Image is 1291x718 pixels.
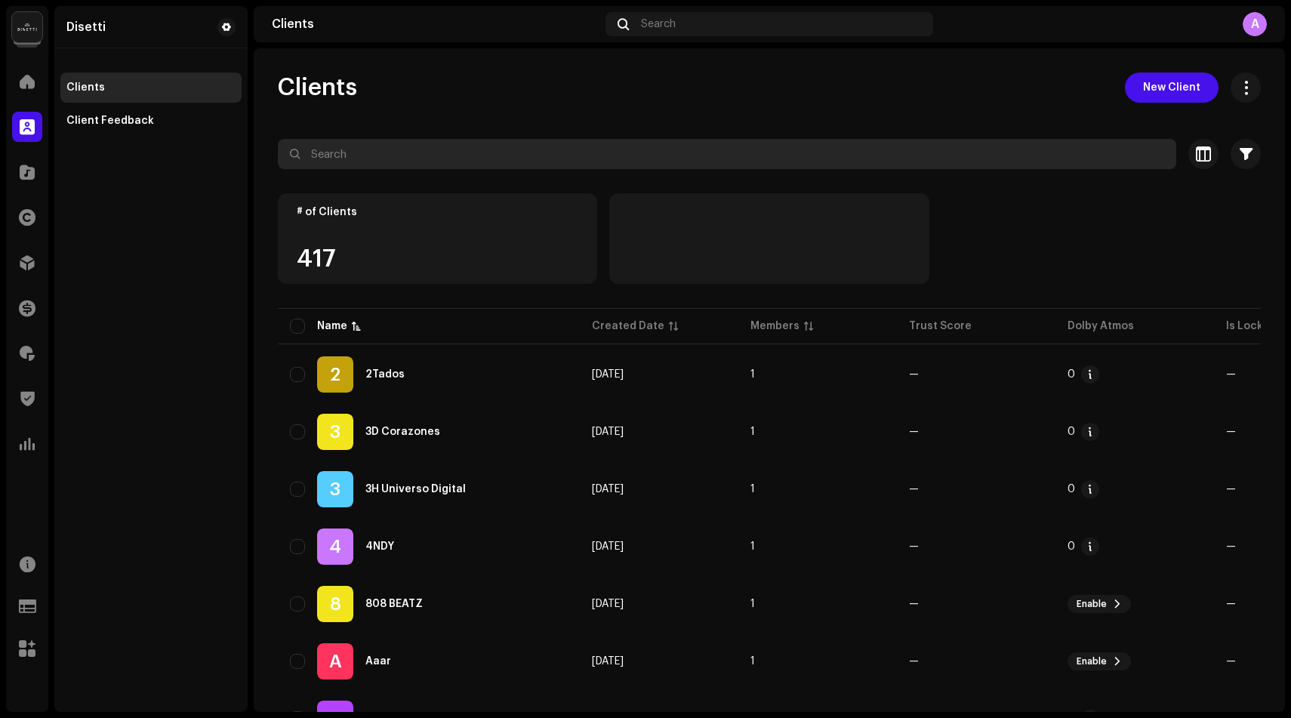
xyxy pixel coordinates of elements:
div: Aaar [365,656,391,667]
button: New Client [1125,72,1219,103]
span: May 5, 2020 [592,484,624,495]
span: 0 [1068,369,1075,380]
div: 2 [317,356,353,393]
span: 1 [750,599,755,609]
div: Name [317,319,347,334]
re-a-table-badge: — [909,656,1043,667]
span: 1 [750,427,755,437]
span: Clients [278,72,357,103]
re-a-table-badge: — [909,484,1043,495]
span: 1 [750,369,755,380]
div: A [1243,12,1267,36]
span: Enable [1077,655,1107,667]
div: 3 [317,414,353,450]
re-a-table-badge: — [909,369,1043,380]
re-a-table-badge: — [909,427,1043,437]
re-a-table-badge: — [909,541,1043,552]
span: 0 [1068,427,1075,437]
span: 0 [1068,541,1075,552]
div: 8 [317,586,353,622]
div: Clients [66,82,105,94]
span: 1 [750,541,755,552]
div: 4NDY [365,541,394,552]
span: Mar 9, 2022 [592,369,624,380]
div: 3 [317,471,353,507]
div: 3H Universo Digital [365,484,466,495]
div: 2Tados [365,369,405,380]
span: May 5, 2020 [592,427,624,437]
span: Aug 11, 2022 [592,541,624,552]
div: Client Feedback [66,115,154,127]
span: Search [641,18,676,30]
div: 3D Corazones [365,427,440,437]
re-m-nav-item: Client Feedback [60,106,242,136]
button: Enable [1068,595,1131,613]
input: Search [278,139,1176,169]
span: 1 [750,484,755,495]
button: Enable [1068,652,1131,670]
div: 808 BEATZ [365,599,423,609]
re-o-card-value: # of Clients [278,193,597,284]
span: Aug 14, 2025 [592,656,624,667]
span: Enable [1077,598,1107,610]
div: Created Date [592,319,664,334]
div: Clients [272,18,599,30]
div: Disetti [66,21,106,33]
img: 02a7c2d3-3c89-4098-b12f-2ff2945c95ee [12,12,42,42]
div: # of Clients [297,206,578,218]
span: 1 [750,656,755,667]
span: 0 [1068,484,1075,495]
span: New Client [1143,72,1200,103]
div: 4 [317,528,353,565]
span: Jun 18, 2025 [592,599,624,609]
div: Members [750,319,800,334]
div: A [317,643,353,679]
re-a-table-badge: — [909,599,1043,609]
re-m-nav-item: Clients [60,72,242,103]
